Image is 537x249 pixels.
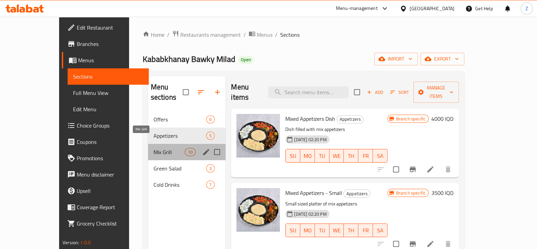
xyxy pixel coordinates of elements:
[172,30,241,39] a: Restaurants management
[393,116,428,122] span: Branch specific
[68,101,149,117] a: Edit Menu
[389,87,411,98] button: Sort
[62,238,79,247] span: Version:
[350,85,364,99] span: Select section
[405,161,421,178] button: Branch-specific-item
[148,160,226,177] div: Green Salad3
[154,181,207,189] span: Cold Drinks
[73,72,143,81] span: Sections
[209,84,226,100] button: Add section
[373,223,388,237] button: SA
[303,226,312,235] span: MO
[143,51,235,67] span: Kababkhanay Bawky Milad
[440,161,456,178] button: delete
[431,114,453,123] h6: 4000 IQD
[68,85,149,101] a: Full Menu View
[77,154,143,162] span: Promotions
[343,189,370,198] div: Appetizers
[393,190,428,196] span: Branch specific
[77,121,143,130] span: Choice Groups
[426,165,434,173] a: Edit menu item
[358,223,373,237] button: FR
[207,182,214,188] span: 7
[376,151,385,161] span: SA
[62,19,149,36] a: Edit Restaurant
[337,115,363,123] span: Appetizers
[80,238,91,247] span: 1.0.0
[376,226,385,235] span: SA
[419,84,453,101] span: Manage items
[148,177,226,193] div: Cold Drinks7
[525,5,528,12] span: Z
[185,148,196,156] div: items
[268,86,348,98] input: search
[77,40,143,48] span: Branches
[62,166,149,183] a: Menu disclaimer
[231,82,260,102] h2: Menu items
[249,30,272,39] a: Menus
[288,226,298,235] span: SU
[77,187,143,195] span: Upsell
[318,151,327,161] span: TU
[390,88,409,96] span: Sort
[143,31,164,39] a: Home
[73,89,143,97] span: Full Menu View
[361,151,370,161] span: FR
[426,240,434,248] a: Edit menu item
[148,111,226,128] div: Offers6
[257,31,272,39] span: Menus
[344,223,358,237] button: TH
[206,115,215,123] div: items
[207,116,214,123] span: 6
[332,151,341,161] span: WE
[346,226,356,235] span: TH
[62,199,149,215] a: Coverage Report
[373,149,388,163] button: SA
[238,57,254,63] span: Open
[364,87,386,98] span: Add item
[344,190,370,198] span: Appetizers
[303,151,312,161] span: MO
[315,149,329,163] button: TU
[285,149,300,163] button: SU
[62,150,149,166] a: Promotions
[285,125,387,134] p: Dish filled with mix appetizers
[329,149,344,163] button: WE
[73,105,143,113] span: Edit Menu
[291,211,329,217] span: [DATE] 02:20 PM
[180,31,241,39] span: Restaurants management
[285,200,387,208] p: Small sized platter of mix appetizers
[285,188,342,198] span: Mixed Appetizers - Small
[236,114,280,157] img: Mixed Appetizers Dish
[420,53,464,65] button: export
[78,56,143,64] span: Menus
[275,31,278,39] li: /
[154,132,207,140] span: Appetizers
[332,226,341,235] span: WE
[361,226,370,235] span: FR
[77,23,143,32] span: Edit Restaurant
[68,68,149,85] a: Sections
[329,223,344,237] button: WE
[148,128,226,144] div: Appetizers5
[315,223,329,237] button: TU
[179,85,193,99] span: Select all sections
[207,133,214,139] span: 5
[143,30,464,39] nav: breadcrumb
[154,164,207,172] div: Green Salad
[236,188,280,232] img: Mixed Appetizers - Small
[206,164,215,172] div: items
[318,226,327,235] span: TU
[77,170,143,179] span: Menu disclaimer
[291,136,329,143] span: [DATE] 02:20 PM
[336,4,378,13] div: Menu-management
[300,149,315,163] button: MO
[300,223,315,237] button: MO
[288,151,298,161] span: SU
[426,55,459,63] span: export
[154,115,207,123] span: Offers
[410,5,454,12] div: [GEOGRAPHIC_DATA]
